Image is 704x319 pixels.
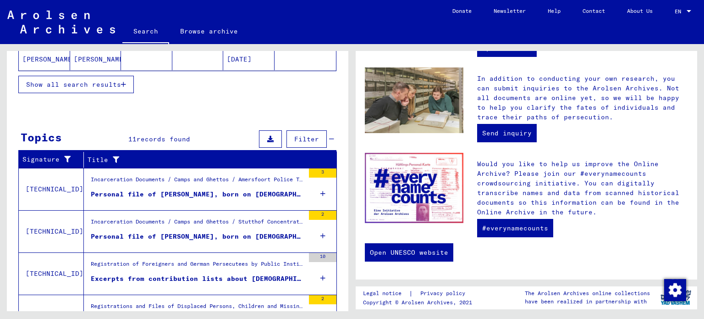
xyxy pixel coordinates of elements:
div: 2 [309,211,336,220]
div: 2 [309,295,336,304]
span: 11 [128,135,137,143]
td: [TECHNICAL_ID] [19,252,84,295]
span: Show all search results [26,80,121,89]
a: Legal notice [363,289,409,298]
div: | [363,289,476,298]
a: Browse archive [169,20,249,42]
button: Show all search results [18,76,134,93]
a: Privacy policy [413,289,476,298]
img: yv_logo.png [659,286,693,309]
img: Arolsen_neg.svg [7,11,115,34]
mat-cell: [DATE] [223,48,275,70]
span: Filter [294,135,319,143]
button: Filter [286,130,327,148]
img: enc.jpg [365,153,463,223]
mat-cell: [PERSON_NAME] [19,48,70,70]
div: Title [88,155,314,165]
div: Personal file of [PERSON_NAME], born on [DEMOGRAPHIC_DATA] [91,232,304,241]
p: The Arolsen Archives online collections [525,289,650,297]
div: Registrations and Files of Displaced Persons, Children and Missing Persons / Relief Programs of V... [91,302,304,315]
div: Personal file of [PERSON_NAME], born on [DEMOGRAPHIC_DATA] [91,190,304,199]
span: records found [137,135,190,143]
a: Send inquiry [477,124,537,142]
div: Title [88,152,325,167]
div: Signature [22,155,72,164]
span: EN [675,8,685,15]
div: Incarceration Documents / Camps and Ghettos / Stutthof Concentration Camp / Individual Documents ... [91,218,304,230]
td: [TECHNICAL_ID] [19,210,84,252]
p: In addition to conducting your own research, you can submit inquiries to the Arolsen Archives. No... [477,74,688,122]
p: Would you like to help us improve the Online Archive? Please join our #everynamecounts crowdsourc... [477,159,688,217]
p: have been realized in partnership with [525,297,650,306]
div: Incarceration Documents / Camps and Ghettos / Amersfoort Police Transit Camp / Individual Documen... [91,175,304,188]
td: [TECHNICAL_ID] [19,168,84,210]
img: Change consent [664,279,686,301]
a: Search [122,20,169,44]
div: Excerpts from contribution lists about [DEMOGRAPHIC_DATA] who were employed with the [PERSON_NAME... [91,274,304,284]
mat-cell: [PERSON_NAME] [70,48,121,70]
div: Change consent [664,279,686,301]
div: 10 [309,253,336,262]
p: Copyright © Arolsen Archives, 2021 [363,298,476,307]
a: Open UNESCO website [365,243,453,262]
div: Signature [22,152,83,167]
div: Registration of Foreigners and German Persecutees by Public Institutions, Social Securities and C... [91,260,304,273]
div: 3 [309,168,336,178]
div: Topics [21,129,62,146]
img: inquiries.jpg [365,67,463,134]
a: #everynamecounts [477,219,553,237]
